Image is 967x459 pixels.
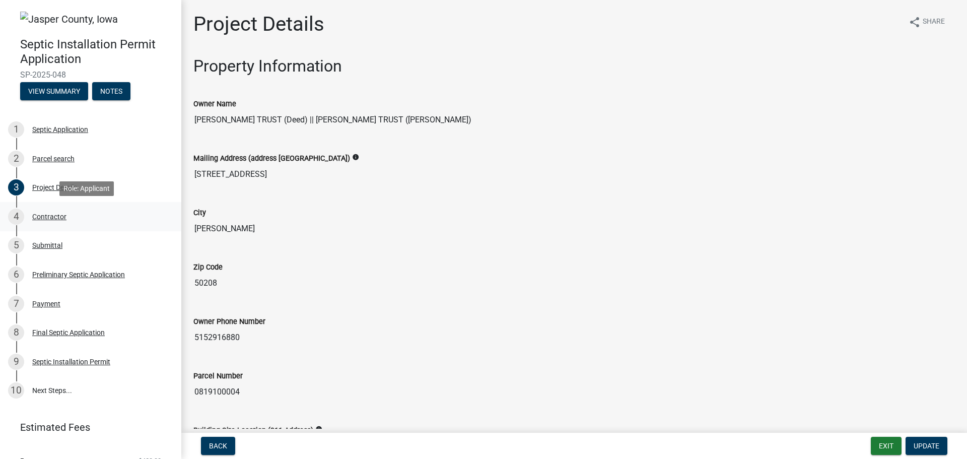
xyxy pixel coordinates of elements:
[20,70,161,80] span: SP-2025-048
[193,264,223,271] label: Zip Code
[32,271,125,278] div: Preliminary Septic Application
[8,209,24,225] div: 4
[20,88,88,96] wm-modal-confirm: Summary
[209,442,227,450] span: Back
[32,213,66,220] div: Contractor
[315,426,322,433] i: info
[8,382,24,399] div: 10
[193,155,350,162] label: Mailing Address (address [GEOGRAPHIC_DATA])
[193,318,265,325] label: Owner Phone Number
[20,12,118,27] img: Jasper County, Iowa
[871,437,902,455] button: Exit
[8,354,24,370] div: 9
[901,12,953,32] button: shareShare
[92,82,130,100] button: Notes
[8,267,24,283] div: 6
[193,427,313,434] label: Building Site Location (911 Address)
[32,155,75,162] div: Parcel search
[193,101,236,108] label: Owner Name
[59,181,114,196] div: Role: Applicant
[32,242,62,249] div: Submittal
[20,82,88,100] button: View Summary
[914,442,939,450] span: Update
[32,184,77,191] div: Project Details
[8,296,24,312] div: 7
[8,179,24,195] div: 3
[32,300,60,307] div: Payment
[32,358,110,365] div: Septic Installation Permit
[193,12,324,36] h1: Project Details
[32,126,88,133] div: Septic Application
[193,210,206,217] label: City
[92,88,130,96] wm-modal-confirm: Notes
[352,154,359,161] i: info
[201,437,235,455] button: Back
[8,151,24,167] div: 2
[906,437,947,455] button: Update
[193,56,955,76] h2: Property Information
[193,373,243,380] label: Parcel Number
[923,16,945,28] span: Share
[20,37,173,67] h4: Septic Installation Permit Application
[8,417,165,437] a: Estimated Fees
[8,324,24,341] div: 8
[32,329,105,336] div: Final Septic Application
[909,16,921,28] i: share
[8,237,24,253] div: 5
[8,121,24,138] div: 1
